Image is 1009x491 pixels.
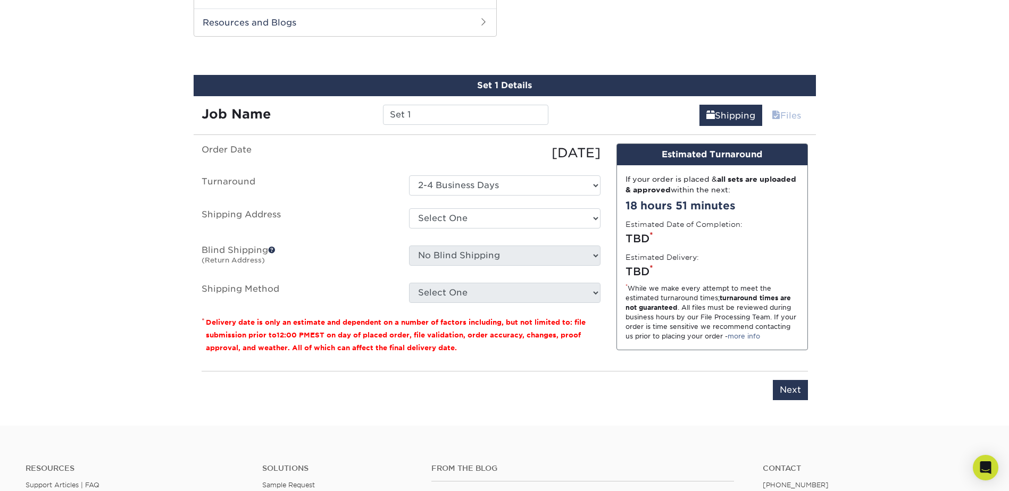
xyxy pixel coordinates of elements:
a: Contact [763,464,983,473]
span: files [772,111,780,121]
div: Estimated Turnaround [617,144,807,165]
div: While we make every attempt to meet the estimated turnaround times; . All files must be reviewed ... [626,284,799,341]
div: 18 hours 51 minutes [626,198,799,214]
a: Files [765,105,808,126]
label: Estimated Delivery: [626,252,699,263]
strong: Job Name [202,106,271,122]
small: Delivery date is only an estimate and dependent on a number of factors including, but not limited... [206,318,586,352]
label: Blind Shipping [194,245,401,270]
label: Turnaround [194,175,401,196]
h4: From the Blog [431,464,734,473]
div: Open Intercom Messenger [973,455,998,480]
a: Shipping [699,105,762,126]
label: Estimated Date of Completion: [626,219,743,230]
input: Enter a job name [383,105,548,125]
h4: Resources [26,464,246,473]
h2: Resources and Blogs [194,9,496,36]
a: Sample Request [262,481,315,489]
small: (Return Address) [202,256,265,264]
label: Order Date [194,143,401,163]
span: 12:00 PM [277,331,310,339]
div: Set 1 Details [194,75,816,96]
h4: Solutions [262,464,415,473]
div: TBD [626,264,799,280]
span: shipping [706,111,715,121]
a: [PHONE_NUMBER] [763,481,829,489]
a: more info [728,332,760,340]
a: Support Articles | FAQ [26,481,99,489]
input: Next [773,380,808,400]
label: Shipping Address [194,208,401,233]
label: Shipping Method [194,283,401,303]
div: TBD [626,231,799,247]
strong: turnaround times are not guaranteed [626,294,791,311]
div: If your order is placed & within the next: [626,174,799,196]
div: [DATE] [401,143,608,163]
